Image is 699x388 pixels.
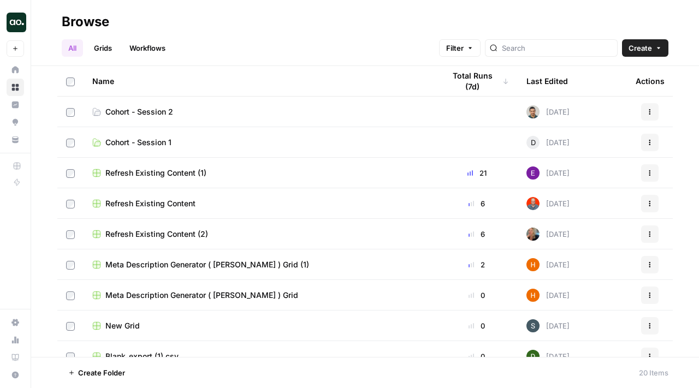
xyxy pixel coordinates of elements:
button: Workspace: AirOps October Cohort [7,9,24,36]
div: Name [92,66,427,96]
div: [DATE] [526,350,570,363]
span: Refresh Existing Content [105,198,196,209]
a: Cohort - Session 1 [92,137,427,148]
a: Your Data [7,131,24,148]
a: Refresh Existing Content (2) [92,229,427,240]
div: [DATE] [526,197,570,210]
div: [DATE] [526,136,570,149]
a: Learning Hub [7,349,24,366]
div: 20 Items [639,367,668,378]
span: Create Folder [78,367,125,378]
div: Browse [62,13,109,31]
img: AirOps October Cohort Logo [7,13,26,32]
span: Refresh Existing Content (1) [105,168,206,178]
div: Last Edited [526,66,568,96]
a: Browse [7,79,24,96]
a: Meta Description Generator ( [PERSON_NAME] ) Grid [92,290,427,301]
div: [DATE] [526,289,570,302]
div: 0 [445,351,509,362]
img: 43kfmuemi38zyoc4usdy4i9w48nn [526,166,540,180]
a: Grids [87,39,119,57]
div: 0 [445,290,509,301]
div: 6 [445,198,509,209]
div: [DATE] [526,166,570,180]
a: Meta Description Generator ( [PERSON_NAME] ) Grid (1) [92,259,427,270]
span: Refresh Existing Content (2) [105,229,208,240]
div: 6 [445,229,509,240]
img: 698zlg3kfdwlkwrbrsgpwna4smrc [526,197,540,210]
button: Create Folder [62,364,132,381]
a: Opportunities [7,114,24,131]
div: 0 [445,320,509,331]
img: 800yb5g0cvdr0f9czziwsqt6j8wa [526,289,540,302]
a: New Grid [92,320,427,331]
span: New Grid [105,320,140,331]
span: D [531,137,536,148]
button: Help + Support [7,366,24,384]
div: [DATE] [526,228,570,241]
span: Meta Description Generator ( [PERSON_NAME] ) Grid (1) [105,259,309,270]
a: Home [7,61,24,79]
img: 800yb5g0cvdr0f9czziwsqt6j8wa [526,258,540,271]
a: Blank_export (1).csv [92,351,427,362]
input: Search [502,43,613,53]
div: 2 [445,259,509,270]
a: Workflows [123,39,172,57]
img: tjn32p4u78pbbywl4zrwndrkv3qo [526,228,540,241]
a: Refresh Existing Content (1) [92,168,427,178]
a: Cohort - Session 2 [92,106,427,117]
div: Total Runs (7d) [445,66,509,96]
img: bw6d46oexsdzshc5ghjev5o0p40i [526,105,540,118]
div: 21 [445,168,509,178]
div: Actions [636,66,665,96]
img: zjdftevh0hve695cz300xc39jhg1 [526,319,540,332]
a: Settings [7,314,24,331]
a: Refresh Existing Content [92,198,427,209]
button: Create [622,39,668,57]
img: yfr4igvi2xe32uqg3bc1jjp1lrkn [526,350,540,363]
span: Cohort - Session 2 [105,106,173,117]
a: Insights [7,96,24,114]
a: All [62,39,83,57]
a: Usage [7,331,24,349]
span: Blank_export (1).csv [105,351,179,362]
button: Filter [439,39,481,57]
div: [DATE] [526,319,570,332]
span: Cohort - Session 1 [105,137,171,148]
span: Create [629,43,652,53]
div: [DATE] [526,105,570,118]
div: [DATE] [526,258,570,271]
span: Filter [446,43,464,53]
span: Meta Description Generator ( [PERSON_NAME] ) Grid [105,290,298,301]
